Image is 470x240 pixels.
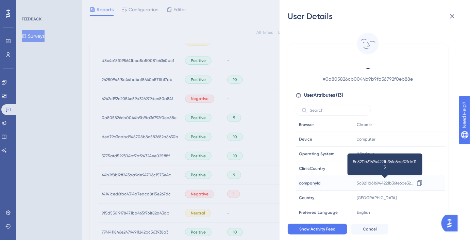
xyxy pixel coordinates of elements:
span: companyId [299,180,321,186]
input: Search [310,108,365,113]
span: computer [357,137,376,142]
span: Cancel [363,226,377,232]
span: User Attributes ( 13 ) [304,91,343,99]
span: ClinicCountry [299,166,325,171]
span: Windows [357,151,374,157]
span: [GEOGRAPHIC_DATA] [357,195,397,201]
button: Show Activity Feed [288,224,347,235]
iframe: UserGuiding AI Assistant Launcher [441,213,462,234]
span: # 0a805826cb0044b9b9fa36792f0eb88e [308,75,428,83]
span: Need Help? [16,2,43,10]
span: Show Activity Feed [299,226,336,232]
span: Country [299,195,314,201]
button: Cancel [351,224,388,235]
span: Preferred Language [299,210,338,215]
span: English [357,210,370,215]
span: 5c8211d616944221b36fe6be32fdd113 [357,180,414,186]
span: Device [299,137,312,142]
span: - [308,63,428,74]
span: Chrome [357,122,372,127]
span: Browser [299,122,314,127]
div: User Details [288,11,462,22]
span: Operating System [299,151,334,157]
